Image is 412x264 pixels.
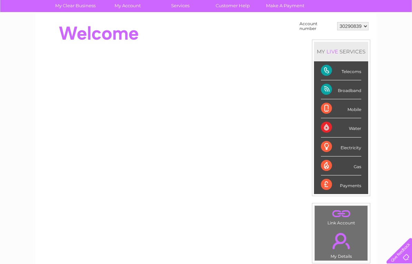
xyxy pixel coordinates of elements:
[308,29,323,34] a: Energy
[352,29,362,34] a: Blog
[321,157,361,176] div: Gas
[282,3,330,12] a: 0333 014 3131
[298,20,335,33] td: Account number
[321,81,361,100] div: Broadband
[321,62,361,81] div: Telecoms
[316,208,366,220] a: .
[325,49,340,55] div: LIVE
[389,29,405,34] a: Log out
[314,42,368,62] div: MY SERVICES
[314,206,368,227] td: Link Account
[43,4,370,33] div: Clear Business is a trading name of Verastar Limited (registered in [GEOGRAPHIC_DATA] No. 3667643...
[366,29,383,34] a: Contact
[321,176,361,194] div: Payments
[321,100,361,119] div: Mobile
[291,29,304,34] a: Water
[321,138,361,157] div: Electricity
[314,227,368,261] td: My Details
[14,18,50,39] img: logo.png
[321,119,361,138] div: Water
[327,29,348,34] a: Telecoms
[316,229,366,253] a: .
